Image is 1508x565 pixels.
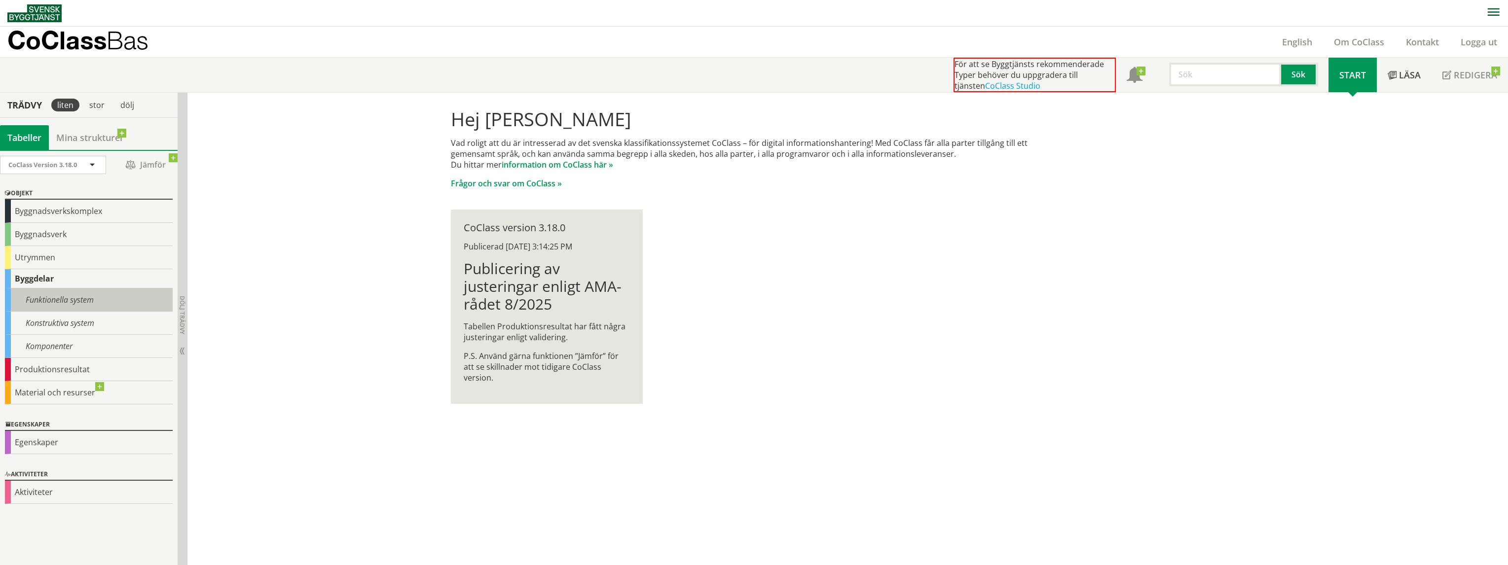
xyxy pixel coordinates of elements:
p: Vad roligt att du är intresserad av det svenska klassifikationssystemet CoClass – för digital inf... [451,138,1057,170]
span: Läsa [1399,69,1421,81]
a: Redigera [1432,58,1508,92]
a: English [1271,36,1323,48]
div: Byggnadsverk [5,223,173,246]
div: Byggnadsverkskomplex [5,200,173,223]
div: Egenskaper [5,431,173,454]
div: Utrymmen [5,246,173,269]
div: Aktiviteter [5,469,173,481]
div: Funktionella system [5,288,173,312]
a: Start [1328,58,1377,92]
div: stor [83,99,110,111]
div: För att se Byggtjänsts rekommenderade Typer behöver du uppgradera till tjänsten [954,58,1116,92]
div: Produktionsresultat [5,358,173,381]
p: P.S. Använd gärna funktionen ”Jämför” för att se skillnader mot tidigare CoClass version. [464,351,630,383]
div: Konstruktiva system [5,312,173,335]
span: Dölj trädvy [178,296,186,334]
div: dölj [114,99,140,111]
a: Frågor och svar om CoClass » [451,178,562,189]
p: Tabellen Produktionsresultat har fått några justeringar enligt validering. [464,321,630,343]
div: CoClass version 3.18.0 [464,222,630,233]
div: Byggdelar [5,269,173,288]
span: Redigera [1454,69,1497,81]
a: information om CoClass här » [502,159,613,170]
a: Mina strukturer [49,125,131,150]
span: Bas [107,26,148,55]
span: Jämför [116,156,175,174]
span: Start [1339,69,1366,81]
div: Publicerad [DATE] 3:14:25 PM [464,241,630,252]
input: Sök [1169,63,1281,86]
span: CoClass Version 3.18.0 [8,160,77,169]
div: Objekt [5,188,173,200]
a: CoClass Studio [985,80,1040,91]
a: Kontakt [1395,36,1450,48]
div: Komponenter [5,335,173,358]
div: Material och resurser [5,381,173,404]
div: Aktiviteter [5,481,173,504]
h1: Publicering av justeringar enligt AMA-rådet 8/2025 [464,260,630,313]
div: liten [51,99,79,111]
a: Läsa [1377,58,1432,92]
button: Sök [1281,63,1318,86]
a: Om CoClass [1323,36,1395,48]
span: Notifikationer [1127,68,1142,84]
div: Egenskaper [5,419,173,431]
a: Logga ut [1450,36,1508,48]
img: Svensk Byggtjänst [7,4,62,22]
div: Trädvy [2,100,47,110]
a: CoClassBas [7,27,170,57]
p: CoClass [7,35,148,46]
h1: Hej [PERSON_NAME] [451,108,1057,130]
